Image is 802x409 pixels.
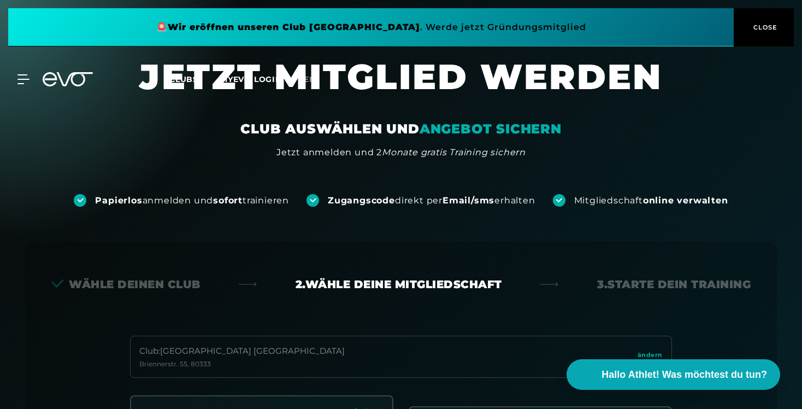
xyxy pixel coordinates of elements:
div: Jetzt anmelden und 2 [276,146,526,159]
em: ANGEBOT SICHERN [420,121,562,137]
div: Briennerstr. 55 , 80333 [139,360,345,369]
a: ändern [638,350,663,363]
strong: Email/sms [443,195,494,206]
strong: sofort [213,195,243,206]
a: en [304,73,329,86]
div: CLUB AUSWÄHLEN UND [240,120,561,138]
strong: Papierlos [95,195,142,206]
a: MYEVO LOGIN [220,74,282,84]
strong: Zugangscode [328,195,395,206]
div: Mitgliedschaft [574,195,728,207]
div: 2. Wähle deine Mitgliedschaft [296,277,502,292]
button: CLOSE [734,8,794,46]
em: Monate gratis Training sichern [382,147,526,157]
button: Hallo Athlet! Was möchtest du tun? [567,359,780,390]
div: Wähle deinen Club [51,277,200,292]
div: Club : [GEOGRAPHIC_DATA] [GEOGRAPHIC_DATA] [139,345,345,358]
div: direkt per erhalten [328,195,535,207]
span: CLOSE [751,22,777,32]
div: 3. Starte dein Training [597,277,751,292]
span: Clubs [169,74,198,84]
span: ändern [638,350,663,360]
div: anmelden und trainieren [95,195,289,207]
span: en [304,74,316,84]
span: Hallo Athlet! Was möchtest du tun? [601,367,767,382]
a: Clubs [169,74,220,84]
strong: online verwalten [643,195,728,206]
